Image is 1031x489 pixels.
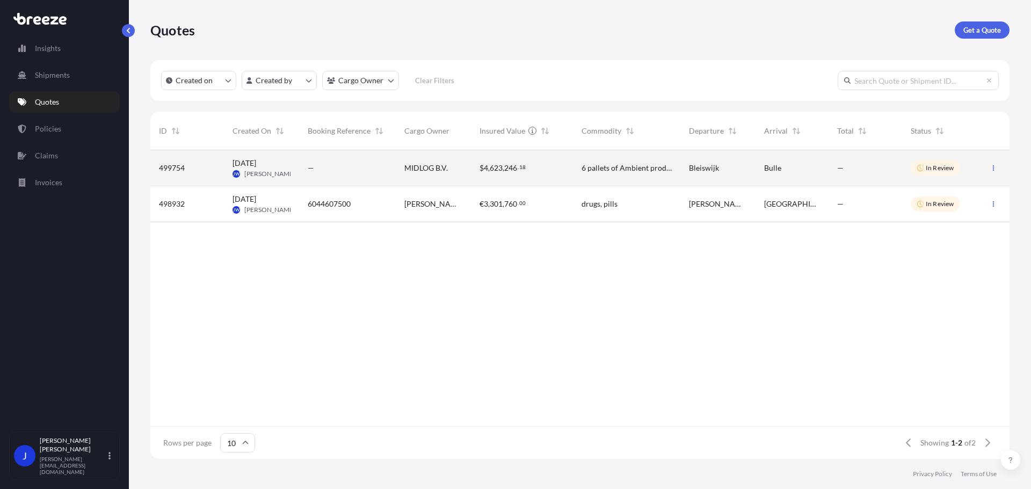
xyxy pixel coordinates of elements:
[856,125,869,137] button: Sort
[322,71,399,90] button: cargoOwner Filter options
[582,126,621,136] span: Commodity
[480,164,484,172] span: $
[256,75,292,86] p: Created by
[233,205,239,215] span: JW
[35,150,58,161] p: Claims
[40,456,106,475] p: [PERSON_NAME][EMAIL_ADDRESS][DOMAIN_NAME]
[726,125,739,137] button: Sort
[308,199,351,209] span: 6044607500
[503,200,504,208] span: ,
[308,163,314,173] span: —
[582,163,672,173] span: 6 pallets of Ambient products 2,500 kg
[404,72,464,89] button: Clear Filters
[689,199,747,209] span: [PERSON_NAME]
[484,164,488,172] span: 4
[503,164,504,172] span: ,
[519,165,526,169] span: 18
[233,158,256,169] span: [DATE]
[490,164,503,172] span: 623
[539,125,551,137] button: Sort
[169,125,182,137] button: Sort
[159,163,185,173] span: 499754
[9,64,120,86] a: Shipments
[35,70,70,81] p: Shipments
[484,200,488,208] span: 3
[504,164,517,172] span: 246
[964,437,976,448] span: of 2
[689,163,719,173] span: Bleiswijk
[273,125,286,137] button: Sort
[35,43,61,54] p: Insights
[338,75,383,86] p: Cargo Owner
[920,437,949,448] span: Showing
[35,177,62,188] p: Invoices
[9,91,120,113] a: Quotes
[764,163,781,173] span: Bulle
[9,145,120,166] a: Claims
[233,126,271,136] span: Created On
[838,71,999,90] input: Search Quote or Shipment ID...
[837,126,854,136] span: Total
[926,164,954,172] p: In Review
[163,437,212,448] span: Rows per page
[404,199,462,209] span: [PERSON_NAME]
[9,38,120,59] a: Insights
[233,169,239,179] span: JW
[35,123,61,134] p: Policies
[9,172,120,193] a: Invoices
[242,71,317,90] button: createdBy Filter options
[404,126,449,136] span: Cargo Owner
[689,126,724,136] span: Departure
[963,25,1001,35] p: Get a Quote
[911,126,931,136] span: Status
[176,75,213,86] p: Created on
[480,200,484,208] span: €
[373,125,386,137] button: Sort
[490,200,503,208] span: 301
[244,206,295,214] span: [PERSON_NAME]
[837,199,844,209] span: —
[150,21,195,39] p: Quotes
[159,126,167,136] span: ID
[488,164,490,172] span: ,
[961,470,997,478] a: Terms of Use
[9,118,120,140] a: Policies
[40,436,106,454] p: [PERSON_NAME] [PERSON_NAME]
[933,125,946,137] button: Sort
[764,126,788,136] span: Arrival
[623,125,636,137] button: Sort
[582,199,618,209] span: drugs, pills
[913,470,952,478] a: Privacy Policy
[837,163,844,173] span: —
[955,21,1010,39] a: Get a Quote
[519,201,526,205] span: 00
[404,163,448,173] span: MIDLOG B.V.
[518,201,519,205] span: .
[35,97,59,107] p: Quotes
[504,200,517,208] span: 760
[764,199,821,209] span: [GEOGRAPHIC_DATA]
[233,194,256,205] span: [DATE]
[415,75,454,86] p: Clear Filters
[926,200,954,208] p: In Review
[23,450,27,461] span: J
[790,125,803,137] button: Sort
[244,170,295,178] span: [PERSON_NAME]
[159,199,185,209] span: 498932
[951,437,962,448] span: 1-2
[488,200,490,208] span: ,
[161,71,236,90] button: createdOn Filter options
[308,126,371,136] span: Booking Reference
[480,126,525,136] span: Insured Value
[518,165,519,169] span: .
